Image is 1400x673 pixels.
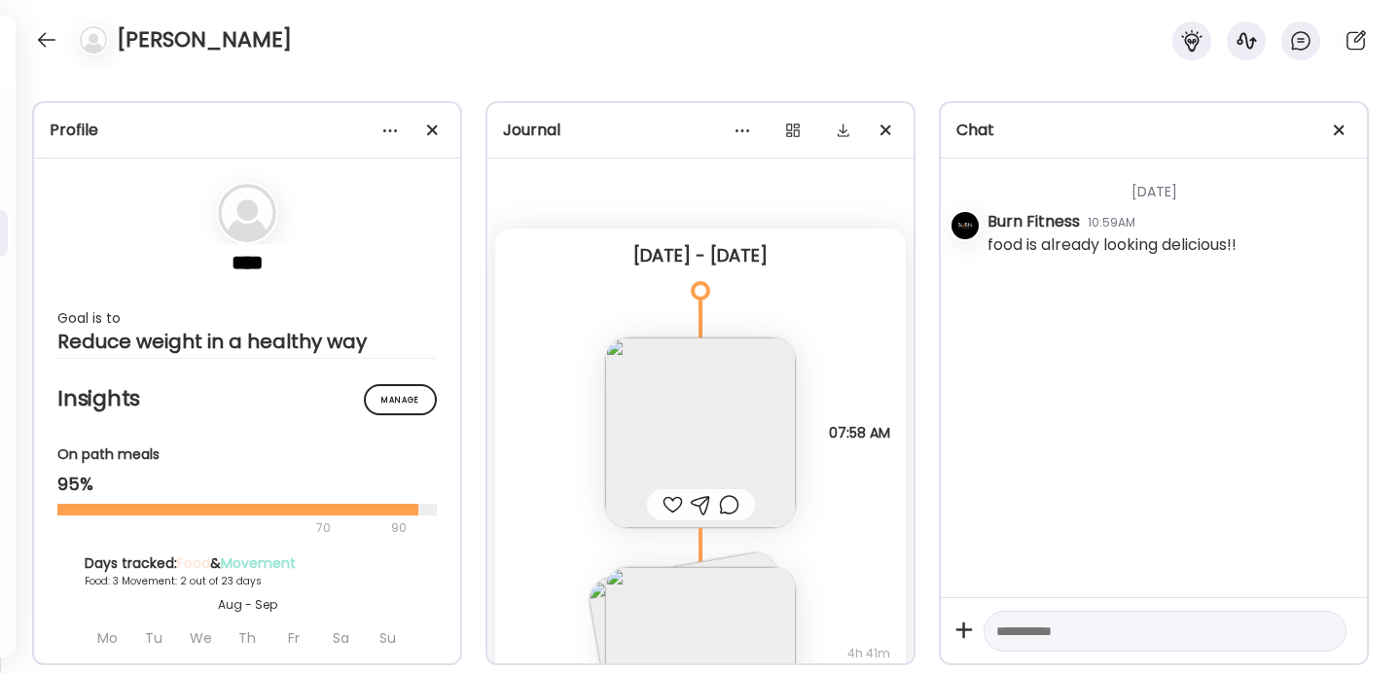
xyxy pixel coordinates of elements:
[132,621,175,655] div: Tu
[956,119,1351,142] div: Chat
[85,553,410,574] div: Days tracked: &
[177,553,210,573] span: Food
[50,119,445,142] div: Profile
[57,444,437,465] div: On path meals
[503,119,898,142] div: Journal
[57,473,437,496] div: 95%
[80,26,107,53] img: bg-avatar-default.svg
[226,621,269,655] div: Th
[987,159,1351,210] div: [DATE]
[987,210,1080,233] div: Burn Fitness
[117,24,292,55] h4: [PERSON_NAME]
[319,621,362,655] div: Sa
[364,384,437,415] div: Manage
[366,621,409,655] div: Su
[511,244,890,267] div: [DATE] - [DATE]
[85,574,410,588] div: Food: 3 Movement: 2 out of 23 days
[829,424,890,442] span: 07:58 AM
[951,212,979,239] img: avatars%2FuWRaMOtOdEeWKct91Q6UiV8EwsP2
[86,621,128,655] div: Mo
[221,553,296,573] span: Movement
[57,306,437,330] div: Goal is to
[57,330,437,353] div: Reduce weight in a healthy way
[987,233,1237,257] div: food is already looking delicious!!
[1088,214,1135,231] div: 10:59AM
[272,621,315,655] div: Fr
[218,184,276,242] img: bg-avatar-default.svg
[179,621,222,655] div: We
[836,645,890,662] span: 4h 41m
[57,516,385,540] div: 70
[389,516,409,540] div: 90
[85,596,410,614] div: Aug - Sep
[605,337,796,528] img: images%2FvqImtUicj1WyoPZ5pESFD9lzvFv1%2FhtdQnFqcmaKoCS8PtqHR%2FeNZbqkdcruhkwNIgIy1a_240
[57,384,437,413] h2: Insights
